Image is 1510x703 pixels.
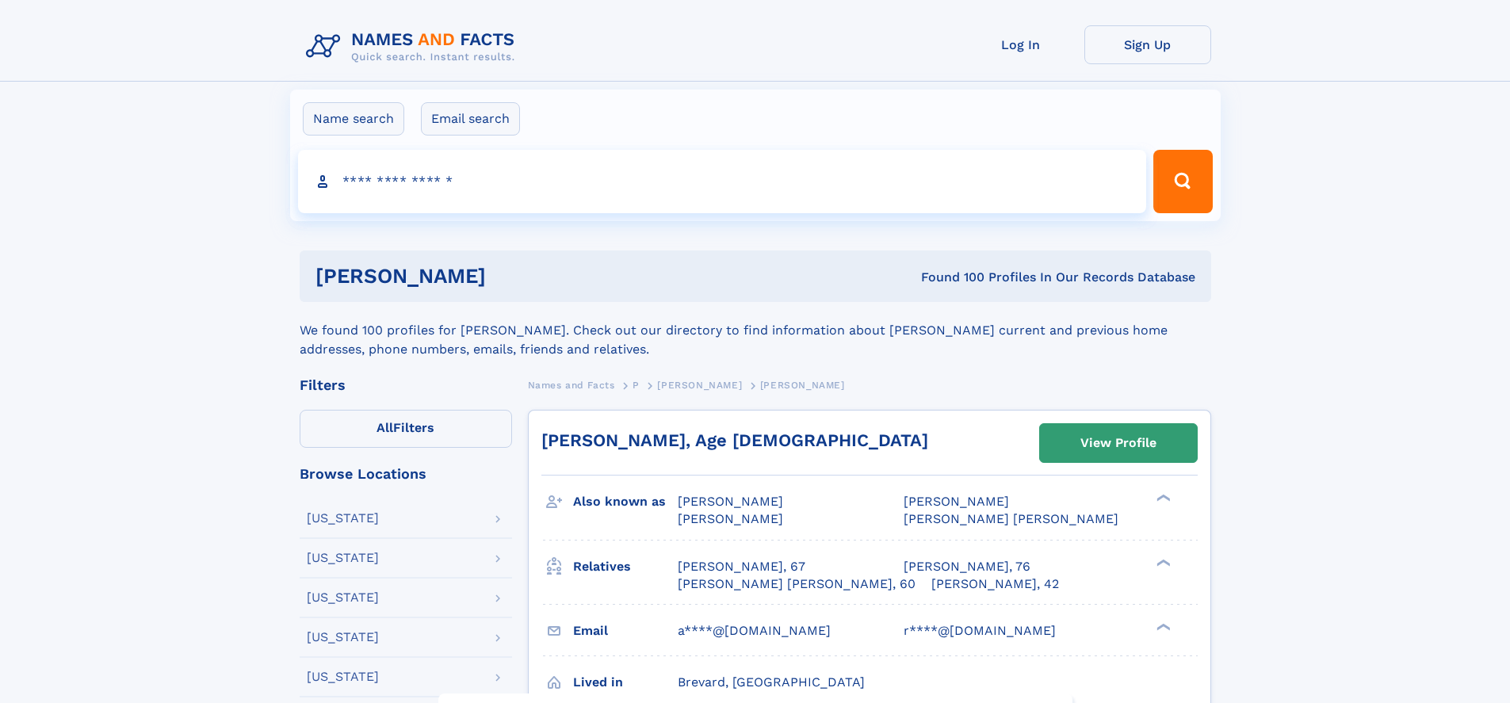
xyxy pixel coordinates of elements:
div: [US_STATE] [307,631,379,644]
a: Log In [958,25,1084,64]
a: [PERSON_NAME] [PERSON_NAME], 60 [678,575,916,593]
a: [PERSON_NAME], Age [DEMOGRAPHIC_DATA] [541,430,928,450]
span: [PERSON_NAME] [657,380,742,391]
div: [US_STATE] [307,552,379,564]
a: [PERSON_NAME] [657,375,742,395]
div: Browse Locations [300,467,512,481]
span: Brevard, [GEOGRAPHIC_DATA] [678,674,865,690]
div: Found 100 Profiles In Our Records Database [703,269,1195,286]
h3: Lived in [573,669,678,696]
h3: Also known as [573,488,678,515]
span: [PERSON_NAME] [904,494,1009,509]
a: [PERSON_NAME], 76 [904,558,1030,575]
div: ❯ [1153,557,1172,567]
button: Search Button [1153,150,1212,213]
span: [PERSON_NAME] [760,380,845,391]
div: ❯ [1153,493,1172,503]
span: [PERSON_NAME] [PERSON_NAME] [904,511,1118,526]
div: ❯ [1153,621,1172,632]
a: P [633,375,640,395]
a: [PERSON_NAME], 42 [931,575,1059,593]
div: [US_STATE] [307,512,379,525]
label: Filters [300,410,512,448]
label: Email search [421,102,520,136]
div: We found 100 profiles for [PERSON_NAME]. Check out our directory to find information about [PERSO... [300,302,1211,359]
a: [PERSON_NAME], 67 [678,558,805,575]
a: View Profile [1040,424,1197,462]
div: View Profile [1080,425,1156,461]
img: Logo Names and Facts [300,25,528,68]
span: [PERSON_NAME] [678,511,783,526]
label: Name search [303,102,404,136]
a: Names and Facts [528,375,615,395]
span: [PERSON_NAME] [678,494,783,509]
h3: Relatives [573,553,678,580]
span: P [633,380,640,391]
div: Filters [300,378,512,392]
a: Sign Up [1084,25,1211,64]
h1: [PERSON_NAME] [315,266,704,286]
input: search input [298,150,1147,213]
div: [US_STATE] [307,671,379,683]
div: [US_STATE] [307,591,379,604]
span: All [377,420,393,435]
h3: Email [573,617,678,644]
